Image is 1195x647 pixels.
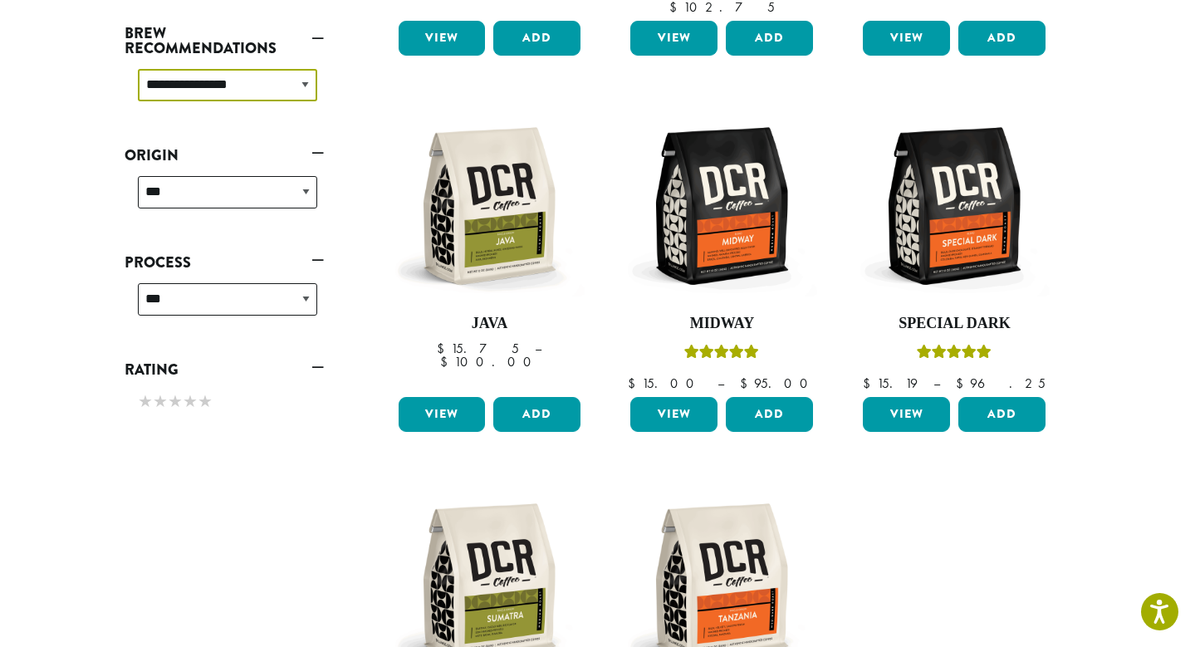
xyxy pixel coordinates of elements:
[125,355,324,384] a: Rating
[125,141,324,169] a: Origin
[740,375,754,392] span: $
[394,110,585,391] a: Java
[684,342,759,367] div: Rated 5.00 out of 5
[628,375,702,392] bdi: 15.00
[138,390,153,414] span: ★
[917,342,992,367] div: Rated 5.00 out of 5
[630,397,717,432] a: View
[626,315,817,333] h4: Midway
[956,375,970,392] span: $
[153,390,168,414] span: ★
[535,340,541,357] span: –
[626,110,817,391] a: MidwayRated 5.00 out of 5
[626,110,817,301] img: DCR-12oz-Midway-Stock-scaled.png
[859,315,1050,333] h4: Special Dark
[399,21,486,56] a: View
[125,62,324,121] div: Brew Recommendations
[183,390,198,414] span: ★
[956,375,1046,392] bdi: 96.25
[628,375,642,392] span: $
[726,21,813,56] button: Add
[394,110,585,301] img: DCR-12oz-Java-Stock-scaled.png
[630,21,717,56] a: View
[125,277,324,336] div: Process
[493,21,580,56] button: Add
[726,397,813,432] button: Add
[168,390,183,414] span: ★
[125,19,324,62] a: Brew Recommendations
[125,384,324,422] div: Rating
[437,340,519,357] bdi: 15.75
[440,353,454,370] span: $
[863,375,877,392] span: $
[198,390,213,414] span: ★
[125,169,324,228] div: Origin
[394,315,585,333] h4: Java
[440,353,539,370] bdi: 100.00
[717,375,724,392] span: –
[863,375,918,392] bdi: 15.19
[958,21,1046,56] button: Add
[125,248,324,277] a: Process
[863,397,950,432] a: View
[437,340,451,357] span: $
[740,375,815,392] bdi: 95.00
[933,375,940,392] span: –
[958,397,1046,432] button: Add
[859,110,1050,301] img: DCR-12oz-Special-Dark-Stock-scaled.png
[863,21,950,56] a: View
[493,397,580,432] button: Add
[399,397,486,432] a: View
[859,110,1050,391] a: Special DarkRated 5.00 out of 5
